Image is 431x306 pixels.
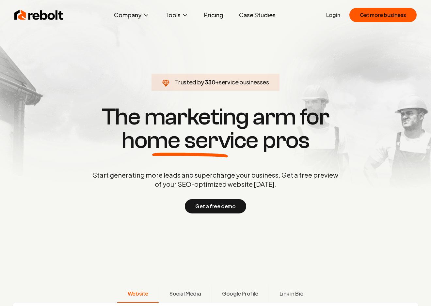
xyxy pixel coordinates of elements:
[326,11,340,19] a: Login
[117,286,159,303] button: Website
[160,8,194,22] button: Tools
[215,78,219,86] span: +
[14,8,63,22] img: Rebolt Logo
[59,105,372,152] h1: The marketing arm for pros
[234,8,281,22] a: Case Studies
[159,286,211,303] button: Social Media
[169,290,201,298] span: Social Media
[175,78,204,86] span: Trusted by
[269,286,314,303] button: Link in Bio
[185,199,246,213] button: Get a free demo
[222,290,258,298] span: Google Profile
[211,286,268,303] button: Google Profile
[91,170,340,189] p: Start generating more leads and supercharge your business. Get a free preview of your SEO-optimiz...
[205,78,215,87] span: 330
[279,290,304,298] span: Link in Bio
[349,8,417,22] button: Get more business
[109,8,155,22] button: Company
[121,129,258,152] span: home service
[219,78,269,86] span: service businesses
[128,290,148,298] span: Website
[199,8,229,22] a: Pricing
